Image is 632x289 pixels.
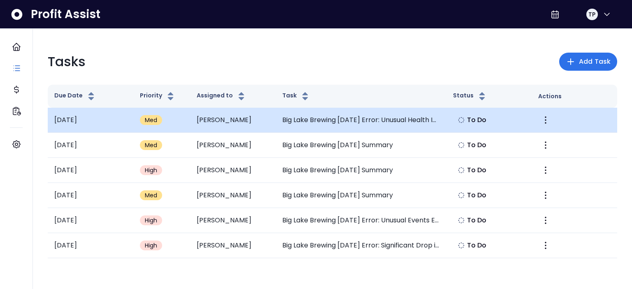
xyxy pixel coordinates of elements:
td: [DATE] [48,233,133,258]
button: More [538,113,553,127]
button: Due Date [54,91,96,101]
span: Add Task [579,57,611,67]
img: Not yet Started [458,167,465,173]
span: To Do [467,240,487,250]
img: Not yet Started [458,192,465,199]
td: [PERSON_NAME] [190,208,276,233]
span: High [145,241,158,250]
button: Task [282,91,310,101]
span: To Do [467,115,487,125]
span: To Do [467,165,487,175]
td: [DATE] [48,208,133,233]
th: Actions [532,85,617,108]
img: Not yet Started [458,217,465,224]
td: [PERSON_NAME] [190,183,276,208]
td: Big Lake Brewing [DATE] Summary [276,158,446,183]
td: Big Lake Brewing [DATE] Summary [276,183,446,208]
td: [DATE] [48,158,133,183]
td: [DATE] [48,133,133,158]
td: [PERSON_NAME] [190,133,276,158]
span: To Do [467,190,487,200]
td: Big Lake Brewing [DATE] Summary [276,133,446,158]
span: TP [588,10,595,18]
td: [PERSON_NAME] [190,233,276,258]
td: [DATE] [48,108,133,133]
button: More [538,188,553,203]
span: Med [145,191,158,199]
button: More [538,213,553,228]
span: Profit Assist [31,7,100,22]
span: Med [145,141,158,149]
p: Tasks [48,52,86,72]
button: Status [453,91,487,101]
button: Priority [140,91,176,101]
td: [DATE] [48,183,133,208]
span: To Do [467,215,487,225]
img: Not yet Started [458,117,465,123]
span: To Do [467,140,487,150]
span: High [145,166,158,174]
td: Big Lake Brewing [DATE] Error: Unusual Health Insurance Expense [276,108,446,133]
td: [PERSON_NAME] [190,108,276,133]
img: Not yet Started [458,142,465,148]
button: More [538,138,553,153]
button: More [538,238,553,253]
img: Not yet Started [458,242,465,249]
button: Add Task [559,53,617,71]
button: More [538,163,553,178]
span: High [145,216,158,224]
td: Big Lake Brewing [DATE] Error: Unusual Events Expense Spike in [DATE] [276,208,446,233]
button: Assigned to [197,91,246,101]
span: Med [145,116,158,124]
td: [PERSON_NAME] [190,158,276,183]
td: Big Lake Brewing [DATE] Error: Significant Drop in Professional Services [276,233,446,258]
